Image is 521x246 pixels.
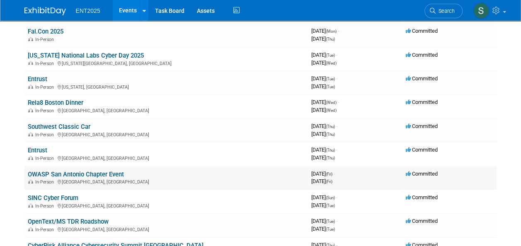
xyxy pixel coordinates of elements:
[326,61,337,65] span: (Wed)
[28,203,33,207] img: In-Person Event
[311,123,337,129] span: [DATE]
[336,194,337,200] span: -
[28,99,83,106] a: Rela8 Boston Dinner
[326,100,337,105] span: (Wed)
[311,52,337,58] span: [DATE]
[326,179,332,184] span: (Fri)
[28,194,78,202] a: SINC Cyber Forum
[24,7,66,15] img: ExhibitDay
[311,99,339,105] span: [DATE]
[336,75,337,82] span: -
[311,147,337,153] span: [DATE]
[326,219,335,224] span: (Tue)
[326,77,335,81] span: (Tue)
[311,178,332,184] span: [DATE]
[28,218,109,225] a: OpenText/MS TDR Roadshow
[326,195,335,200] span: (Sun)
[28,226,305,232] div: [GEOGRAPHIC_DATA], [GEOGRAPHIC_DATA]
[326,29,337,34] span: (Mon)
[326,124,335,129] span: (Thu)
[35,84,56,90] span: In-Person
[28,52,144,59] a: [US_STATE] National Labs Cyber Day 2025
[28,178,305,185] div: [GEOGRAPHIC_DATA], [GEOGRAPHIC_DATA]
[28,156,33,160] img: In-Person Event
[326,203,335,208] span: (Tue)
[28,132,33,136] img: In-Person Event
[311,171,335,177] span: [DATE]
[406,218,438,224] span: Committed
[28,179,33,183] img: In-Person Event
[28,84,33,89] img: In-Person Event
[406,75,438,82] span: Committed
[311,131,335,137] span: [DATE]
[336,218,337,224] span: -
[35,132,56,137] span: In-Person
[35,108,56,113] span: In-Person
[35,179,56,185] span: In-Person
[311,202,335,208] span: [DATE]
[406,171,438,177] span: Committed
[28,37,33,41] img: In-Person Event
[406,99,438,105] span: Committed
[338,99,339,105] span: -
[336,147,337,153] span: -
[326,172,332,176] span: (Fri)
[311,36,335,42] span: [DATE]
[326,53,335,58] span: (Tue)
[406,52,438,58] span: Committed
[436,8,455,14] span: Search
[311,154,335,161] span: [DATE]
[311,60,337,66] span: [DATE]
[35,37,56,42] span: In-Person
[28,83,305,90] div: [US_STATE], [GEOGRAPHIC_DATA]
[35,61,56,66] span: In-Person
[336,52,337,58] span: -
[336,123,337,129] span: -
[311,75,337,82] span: [DATE]
[311,28,339,34] span: [DATE]
[326,132,335,137] span: (Thu)
[311,194,337,200] span: [DATE]
[338,28,339,34] span: -
[28,61,33,65] img: In-Person Event
[424,4,463,18] a: Search
[326,84,335,89] span: (Tue)
[76,7,100,14] span: ENT2025
[406,28,438,34] span: Committed
[28,75,47,83] a: Entrust
[28,28,63,35] a: Fal.Con 2025
[473,3,489,19] img: Stephanie Silva
[311,218,337,224] span: [DATE]
[311,107,337,113] span: [DATE]
[28,131,305,137] div: [GEOGRAPHIC_DATA], [GEOGRAPHIC_DATA]
[28,107,305,113] div: [GEOGRAPHIC_DATA], [GEOGRAPHIC_DATA]
[35,227,56,232] span: In-Person
[311,83,335,89] span: [DATE]
[28,202,305,209] div: [GEOGRAPHIC_DATA], [GEOGRAPHIC_DATA]
[28,227,33,231] img: In-Person Event
[326,227,335,232] span: (Tue)
[28,147,47,154] a: Entrust
[28,154,305,161] div: [GEOGRAPHIC_DATA], [GEOGRAPHIC_DATA]
[28,108,33,112] img: In-Person Event
[35,156,56,161] span: In-Person
[406,147,438,153] span: Committed
[326,156,335,160] span: (Thu)
[406,123,438,129] span: Committed
[35,203,56,209] span: In-Person
[326,148,335,152] span: (Thu)
[326,108,337,113] span: (Wed)
[28,60,305,66] div: [US_STATE][GEOGRAPHIC_DATA], [GEOGRAPHIC_DATA]
[28,123,90,130] a: Southwest Classic Car
[28,171,124,178] a: OWASP San Antonio Chapter Event
[334,171,335,177] span: -
[311,226,335,232] span: [DATE]
[326,37,335,41] span: (Thu)
[406,194,438,200] span: Committed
